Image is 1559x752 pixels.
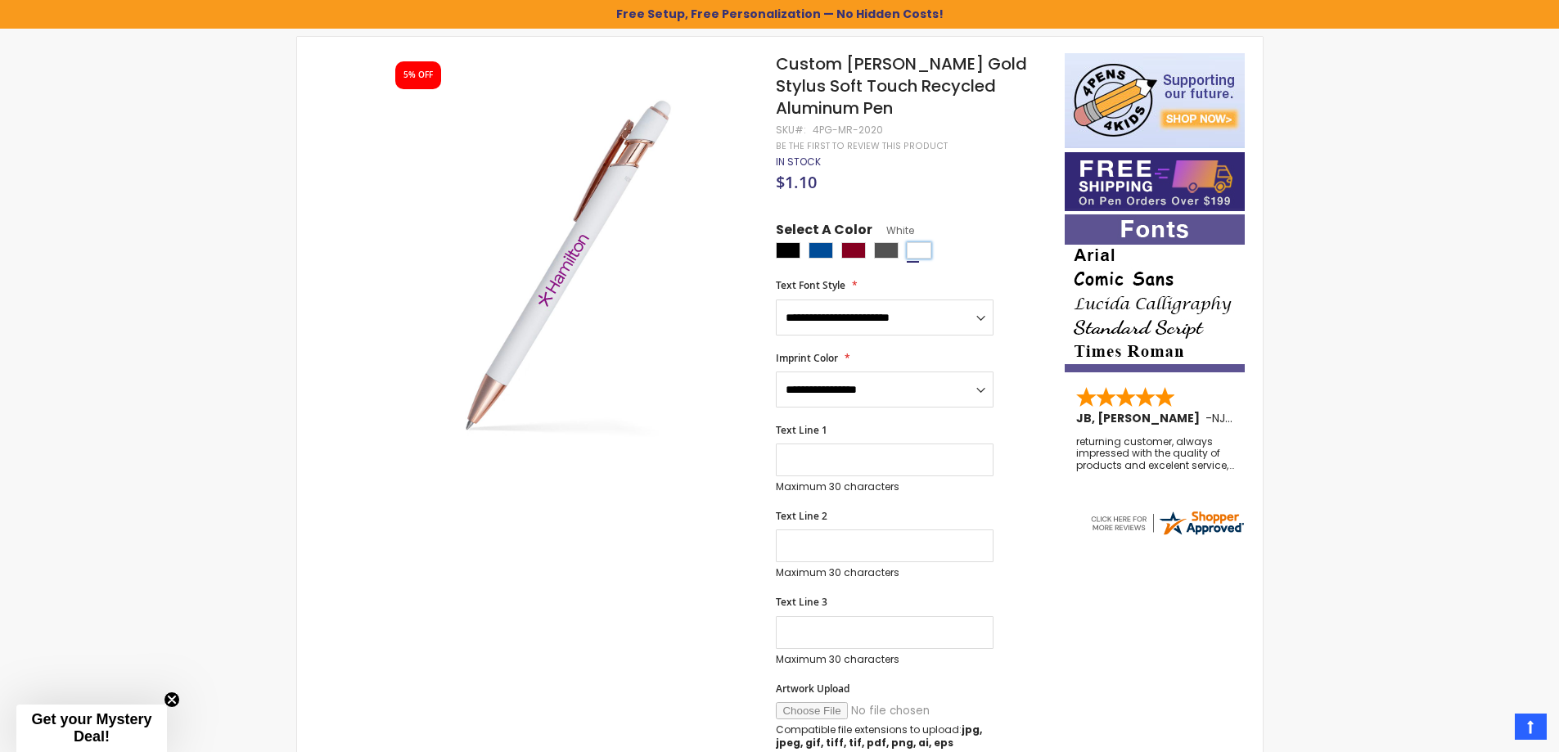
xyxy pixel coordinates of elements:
[776,723,982,750] strong: jpg, jpeg, gif, tiff, tif, pdf, png, ai, eps
[1205,410,1348,426] span: - ,
[776,509,827,523] span: Text Line 2
[813,124,883,137] div: 4PG-MR-2020
[403,70,433,81] div: 5% OFF
[776,221,872,243] span: Select A Color
[776,351,838,365] span: Imprint Color
[874,242,899,259] div: Gunmetal
[776,242,800,259] div: Black
[776,566,994,579] p: Maximum 30 characters
[776,140,948,152] a: Be the first to review this product
[1088,527,1246,541] a: 4pens.com certificate URL
[907,242,931,259] div: White
[776,155,821,169] div: Availability
[841,242,866,259] div: Burgundy
[1076,410,1205,426] span: JB, [PERSON_NAME]
[776,155,821,169] span: In stock
[776,171,817,193] span: $1.10
[1088,508,1246,538] img: 4pens.com widget logo
[1424,708,1559,752] iframe: Google Customer Reviews
[1065,152,1245,211] img: Free shipping on orders over $199
[776,480,994,493] p: Maximum 30 characters
[1212,410,1232,426] span: NJ
[776,595,827,609] span: Text Line 3
[872,223,914,237] span: White
[809,242,833,259] div: Dark Blue
[776,653,994,666] p: Maximum 30 characters
[1076,436,1235,471] div: returning customer, always impressed with the quality of products and excelent service, will retu...
[1065,53,1245,148] img: 4pens 4 kids
[776,423,827,437] span: Text Line 1
[776,52,1027,119] span: Custom [PERSON_NAME] Gold Stylus Soft Touch Recycled Aluminum Pen
[776,723,994,750] p: Compatible file extensions to upload:
[16,705,167,752] div: Get your Mystery Deal!Close teaser
[776,682,849,696] span: Artwork Upload
[1065,214,1245,372] img: font-personalization-examples
[164,691,180,708] button: Close teaser
[381,77,755,451] img: 4pg-mr-2020-lexi-satin-touch-stylus-pen_white_1.jpg
[31,711,151,745] span: Get your Mystery Deal!
[776,123,806,137] strong: SKU
[776,278,845,292] span: Text Font Style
